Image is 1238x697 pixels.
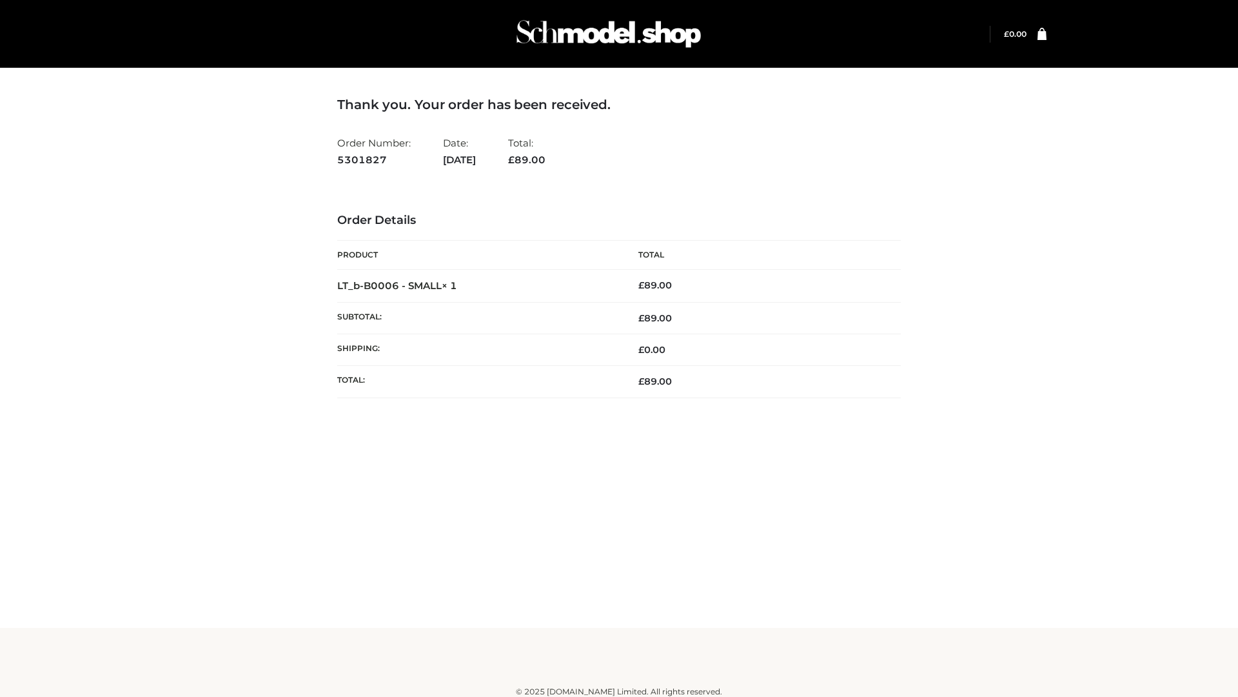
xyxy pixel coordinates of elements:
th: Product [337,241,619,270]
span: £ [638,344,644,356]
span: 89.00 [508,154,545,166]
strong: 5301827 [337,152,411,168]
span: £ [1004,29,1009,39]
bdi: 89.00 [638,279,672,291]
h3: Thank you. Your order has been received. [337,97,901,112]
img: Schmodel Admin 964 [512,8,705,59]
strong: LT_b-B0006 - SMALL [337,279,457,292]
a: £0.00 [1004,29,1027,39]
li: Order Number: [337,132,411,171]
h3: Order Details [337,214,901,228]
th: Total: [337,366,619,398]
strong: × 1 [442,279,457,292]
th: Subtotal: [337,302,619,334]
span: £ [638,312,644,324]
li: Total: [508,132,545,171]
th: Shipping: [337,334,619,366]
span: 89.00 [638,376,672,387]
span: £ [638,279,644,291]
strong: [DATE] [443,152,476,168]
th: Total [619,241,901,270]
span: 89.00 [638,312,672,324]
span: £ [508,154,515,166]
li: Date: [443,132,476,171]
span: £ [638,376,644,387]
bdi: 0.00 [638,344,665,356]
bdi: 0.00 [1004,29,1027,39]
